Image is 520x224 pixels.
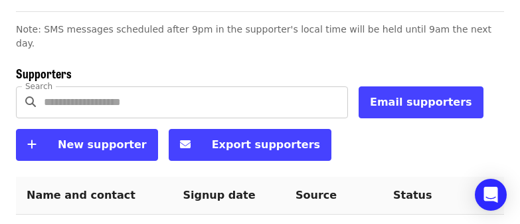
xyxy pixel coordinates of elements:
[25,82,52,90] label: Search
[180,138,191,151] i: envelope icon
[370,96,472,108] span: Email supporters
[27,138,37,151] i: plus icon
[475,179,507,211] div: Open Intercom Messenger
[172,177,285,215] th: Signup date
[393,189,432,201] span: Status
[16,24,491,49] span: Note: SMS messages scheduled after 9pm in the supporter's local time will be held until 9am the n...
[359,86,483,118] button: Email supporters
[285,177,383,215] th: Source
[212,138,320,151] span: Export supporters
[16,64,72,82] span: Supporters
[169,129,331,161] button: Export supporters
[44,86,348,118] input: Search
[25,96,36,108] i: search icon
[16,129,158,161] button: New supporter
[58,138,147,151] span: New supporter
[16,177,172,215] th: Name and contact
